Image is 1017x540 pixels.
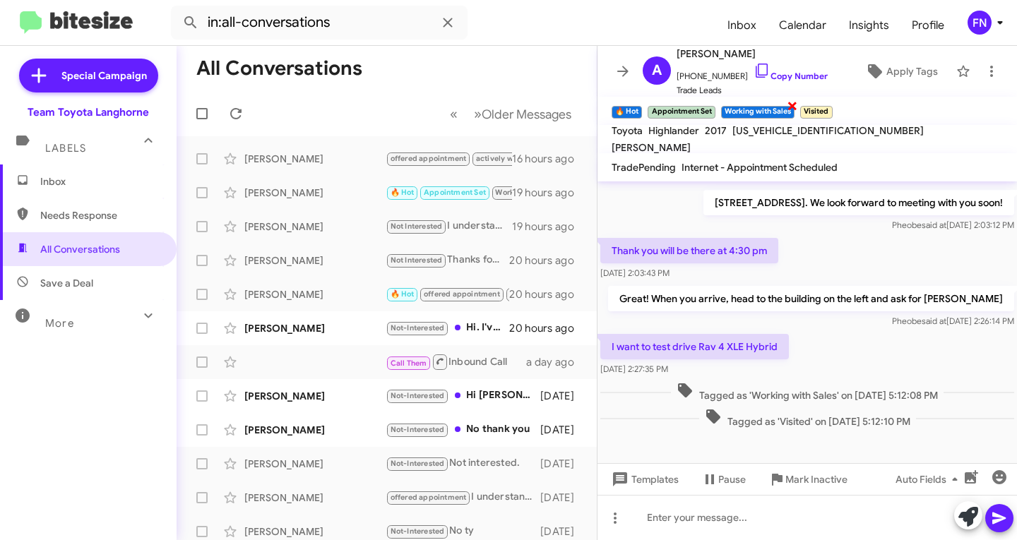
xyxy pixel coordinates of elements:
span: [PERSON_NAME] [677,45,828,62]
span: Not-Interested [391,425,445,434]
div: [DATE] [540,491,585,505]
span: Tagged as 'Working with Sales' on [DATE] 5:12:08 PM [671,382,944,402]
small: Appointment Set [648,106,715,119]
span: Inbox [716,5,768,46]
span: [US_VEHICLE_IDENTIFICATION_NUMBER] [732,124,924,137]
span: More [45,317,74,330]
small: Visited [800,106,832,119]
div: okay great! I will send you a confirmation text [386,150,512,167]
span: 🔥 Hot [391,188,415,197]
div: [DATE] [540,389,585,403]
small: Working with Sales [721,106,795,119]
span: Pheobe [DATE] 2:26:14 PM [892,316,1014,326]
h1: All Conversations [196,57,362,80]
span: Pause [718,467,746,492]
div: I understand, feel free to reach out to us in the future- when the time is right! [386,218,512,234]
div: [PERSON_NAME] [244,457,386,471]
nav: Page navigation example [442,100,580,128]
span: [PERSON_NAME] [612,141,691,154]
div: [PERSON_NAME] [244,287,386,301]
div: [PERSON_NAME] [244,253,386,268]
span: Appointment Set [424,188,486,197]
span: Not Interested [391,256,443,265]
span: Working with Sales [495,188,564,197]
span: Call Them [391,359,427,368]
span: Not-Interested [391,459,445,468]
span: actively working [476,154,537,163]
span: Not-Interested [391,527,445,536]
div: 20 hours ago [509,253,585,268]
div: Team Toyota Langhorne [28,105,149,119]
p: [STREET_ADDRESS]. We look forward to meeting with you soon! [703,190,1014,215]
span: Toyota [612,124,643,137]
button: Mark Inactive [757,467,859,492]
div: [PERSON_NAME] [244,389,386,403]
div: [PERSON_NAME] [244,491,386,505]
div: 19 hours ago [512,186,585,200]
span: Older Messages [482,107,571,122]
span: Special Campaign [61,68,147,83]
div: [PERSON_NAME] [244,152,386,166]
span: offered appointment [391,493,467,502]
span: Templates [609,467,679,492]
span: offered appointment [424,289,500,299]
div: Inbound Call [386,353,526,371]
div: 20 hours ago [509,321,585,335]
div: [DATE] [540,457,585,471]
button: Templates [597,467,690,492]
button: Apply Tags [852,59,949,84]
div: 20 hours ago [509,287,585,301]
span: 2017 [705,124,727,137]
div: [PERSON_NAME] [244,220,386,234]
div: Thanks for reaching out and letting me know! I wish you many happy miles! [386,252,509,268]
span: « [450,105,458,123]
span: Highlander [648,124,699,137]
span: Not-Interested [391,323,445,332]
div: [DATE] [540,524,585,539]
span: said at [922,220,946,230]
span: [DATE] 2:03:43 PM [600,268,670,278]
div: a day ago [526,355,585,369]
button: Auto Fields [884,467,975,492]
span: Trade Leads [677,83,828,97]
span: Pheobe [DATE] 2:03:12 PM [892,220,1014,230]
span: Mark Inactive [785,467,847,492]
small: 🔥 Hot [612,106,642,119]
span: A [652,59,662,82]
div: [PERSON_NAME] [244,186,386,200]
span: TradePending [612,161,676,174]
p: Thank you will be there at 4:30 pm [600,238,778,263]
span: Not-Interested [391,391,445,400]
div: I want to test drive Rav 4 XLE Hybrid [386,184,512,200]
span: Inbox [40,174,160,188]
div: No ty [386,523,540,539]
span: Auto Fields [896,467,963,492]
div: [PERSON_NAME] [244,321,386,335]
span: Calendar [768,5,838,46]
a: Profile [900,5,956,46]
div: [DATE] [540,423,585,437]
input: Search [171,6,468,40]
p: Great! When you arrive, head to the building on the left and ask for [PERSON_NAME] [608,286,1014,311]
div: Not interested. [386,455,540,472]
div: [PERSON_NAME] [244,524,386,539]
button: Next [465,100,580,128]
p: I want to test drive Rav 4 XLE Hybrid [600,334,789,359]
span: offered appointment [391,154,467,163]
span: » [474,105,482,123]
div: 19 hours ago [512,220,585,234]
span: [PHONE_NUMBER] [677,62,828,83]
a: Copy Number [754,71,828,81]
button: Pause [690,467,757,492]
span: Tagged as 'Visited' on [DATE] 5:12:10 PM [699,408,916,428]
span: × [787,97,798,114]
span: Save a Deal [40,276,93,290]
a: Insights [838,5,900,46]
span: 🔥 Hot [391,289,415,299]
div: 16 hours ago [512,152,585,166]
div: FN [968,11,992,35]
span: [DATE] 2:27:35 PM [600,364,668,374]
span: Internet - Appointment Scheduled [682,161,838,174]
